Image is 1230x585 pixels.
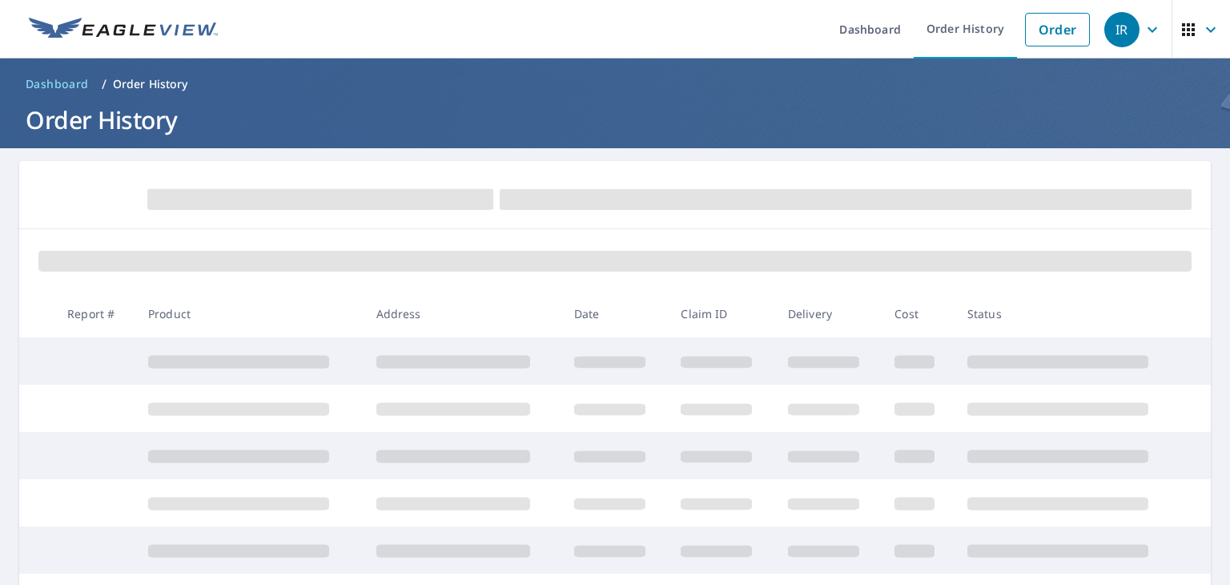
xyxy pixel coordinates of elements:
[19,71,95,97] a: Dashboard
[364,290,561,337] th: Address
[1104,12,1140,47] div: IR
[29,18,218,42] img: EV Logo
[26,76,89,92] span: Dashboard
[561,290,668,337] th: Date
[882,290,955,337] th: Cost
[54,290,135,337] th: Report #
[135,290,364,337] th: Product
[19,71,1211,97] nav: breadcrumb
[102,75,107,94] li: /
[113,76,188,92] p: Order History
[668,290,774,337] th: Claim ID
[1025,13,1090,46] a: Order
[775,290,882,337] th: Delivery
[19,103,1211,136] h1: Order History
[955,290,1183,337] th: Status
